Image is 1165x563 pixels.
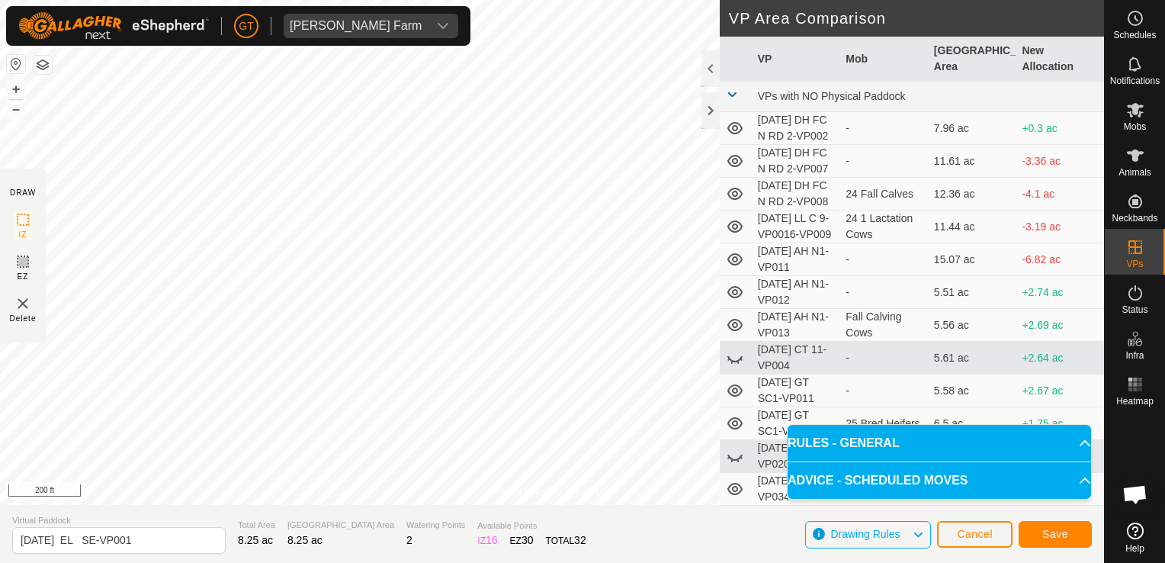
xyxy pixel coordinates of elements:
button: Cancel [937,521,1013,548]
h2: VP Area Comparison [729,9,1104,27]
span: 30 [522,534,534,546]
td: +6.33 ac [1016,506,1104,536]
td: 7.96 ac [928,112,1016,145]
span: Total Area [238,519,275,532]
span: Neckbands [1112,214,1157,223]
span: 32 [574,534,586,546]
span: VPs with NO Physical Paddock [758,90,906,102]
td: 12.36 ac [928,178,1016,211]
td: 1.93 ac [928,506,1016,536]
span: RULES - GENERAL [788,434,900,452]
div: - [846,350,922,366]
span: Mobs [1124,122,1146,131]
td: 5.61 ac [928,342,1016,375]
div: 25 Bred Heifers [846,416,922,432]
td: [DATE] DH FC N RD 2-VP008 [752,178,840,211]
span: 2 [406,534,412,546]
td: [DATE] LL C 9-VP0016-VP009 [752,211,840,243]
span: VPs [1126,259,1143,269]
span: Notifications [1110,76,1160,85]
span: Status [1122,305,1147,314]
th: VP [752,37,840,82]
td: 5.58 ac [928,375,1016,407]
div: TOTAL [546,532,586,549]
td: [DATE] AH N1-VP011 [752,243,840,276]
a: Privacy Policy [492,485,549,499]
span: Cancel [957,528,993,540]
span: Animals [1118,168,1151,177]
span: IZ [19,229,27,240]
span: Thoren Farm [284,14,428,38]
button: + [7,80,25,98]
td: [DATE] DH FC N RD 2-VP007 [752,145,840,178]
span: Watering Points [406,519,465,532]
div: - [846,285,922,301]
span: Save [1042,528,1068,540]
button: Map Layers [34,56,52,74]
td: [DATE] LL N 1-VP020 [752,440,840,473]
td: +0.3 ac [1016,112,1104,145]
td: +2.69 ac [1016,309,1104,342]
td: 6.5 ac [928,407,1016,440]
td: +2.64 ac [1016,342,1104,375]
span: 8.25 ac [287,534,323,546]
th: New Allocation [1016,37,1104,82]
td: -6.82 ac [1016,243,1104,276]
div: - [846,153,922,169]
td: 5.51 ac [928,276,1016,309]
img: VP [14,294,32,313]
td: 11.61 ac [928,145,1016,178]
div: Fall Calving Cows [846,309,922,341]
td: 5.56 ac [928,309,1016,342]
span: Infra [1125,351,1144,360]
td: 11.44 ac [928,211,1016,243]
span: 16 [486,534,498,546]
span: Virtual Paddock [12,514,226,527]
td: [DATE] CT 11-VP004 [752,342,840,375]
td: [DATE] LL N 1-VP034 [752,473,840,506]
td: [DATE] GT SC1-VP012 [752,407,840,440]
span: Available Points [477,520,586,532]
a: Contact Us [567,485,612,499]
span: 8.25 ac [238,534,273,546]
div: [PERSON_NAME] Farm [290,20,422,32]
span: ADVICE - SCHEDULED MOVES [788,471,968,490]
div: Open chat [1112,471,1158,517]
td: [DATE] AH N1-VP013 [752,309,840,342]
td: [DATE] AH N1-VP012 [752,276,840,309]
span: Delete [10,313,37,324]
div: EZ [510,532,534,549]
span: GT [239,18,253,34]
span: Heatmap [1116,397,1154,406]
div: 24 1 Lactation Cows [846,211,922,243]
div: dropdown trigger [428,14,458,38]
td: 15.07 ac [928,243,1016,276]
div: 24 Fall Calves [846,186,922,202]
td: +2.67 ac [1016,375,1104,407]
div: - [846,383,922,399]
img: Gallagher Logo [18,12,209,40]
td: [DATE] DH FC N RD 2-VP002 [752,112,840,145]
button: Save [1019,521,1092,548]
p-accordion-header: RULES - GENERAL [788,425,1091,462]
td: -3.19 ac [1016,211,1104,243]
th: [GEOGRAPHIC_DATA] Area [928,37,1016,82]
td: +2.74 ac [1016,276,1104,309]
div: - [846,252,922,268]
span: Drawing Rules [830,528,900,540]
div: IZ [477,532,497,549]
td: -3.36 ac [1016,145,1104,178]
a: Help [1105,516,1165,559]
td: [DATE] BS 1 [752,506,840,536]
td: -4.1 ac [1016,178,1104,211]
span: Schedules [1113,31,1156,40]
div: - [846,121,922,137]
td: +1.75 ac [1016,407,1104,440]
span: Help [1125,544,1144,553]
span: [GEOGRAPHIC_DATA] Area [287,519,394,532]
td: [DATE] GT SC1-VP011 [752,375,840,407]
button: – [7,100,25,118]
button: Reset Map [7,55,25,73]
p-accordion-header: ADVICE - SCHEDULED MOVES [788,462,1091,499]
div: DRAW [10,187,36,198]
